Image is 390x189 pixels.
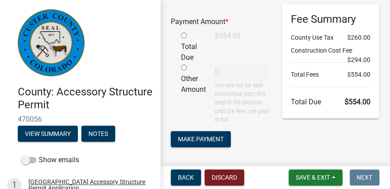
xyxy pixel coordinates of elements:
[350,169,379,185] button: Next
[174,31,208,63] div: Total Due
[296,174,330,181] span: Save & Exit
[347,55,370,65] span: $294.00
[81,131,115,138] wm-modal-confirm: Notes
[357,174,372,181] span: Next
[291,70,371,79] li: Total Fees
[18,9,84,76] img: Custer County, Colorado
[345,98,370,106] span: $554.00
[164,16,275,27] div: Payment Amount
[291,98,371,106] h6: Total Due
[291,13,371,26] h6: Fee Summary
[21,155,79,165] label: Show emails
[174,63,208,124] div: Other Amount
[171,169,201,185] button: Back
[347,33,370,42] span: $260.00
[178,135,224,142] span: Make Payment
[347,70,370,79] span: $554.00
[178,174,194,181] span: Back
[205,169,244,185] button: Discard
[18,131,78,138] wm-modal-confirm: Summary
[171,131,231,147] button: Make Payment
[81,126,115,142] button: Notes
[291,46,371,55] li: Construction Cost Fee
[18,86,153,111] h4: County: Accessory Structure Permit
[18,126,78,142] button: View Summary
[289,169,342,185] button: Save & Exit
[291,33,371,42] li: County Use Tax
[18,115,142,123] span: 470056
